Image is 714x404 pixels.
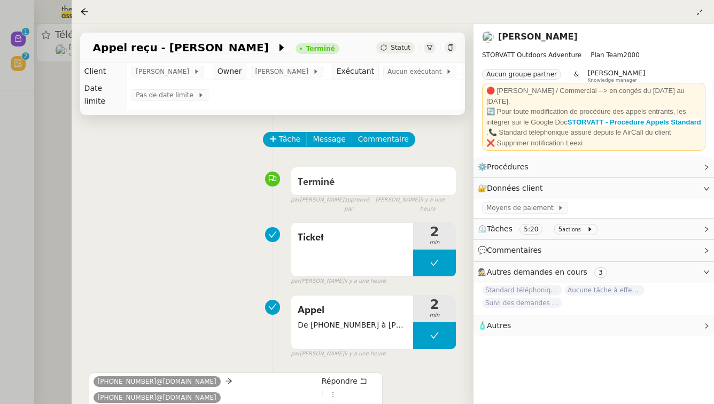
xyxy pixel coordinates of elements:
span: par [291,349,300,359]
div: .📞 Standard téléphonique assuré depuis le AirCall du client [486,127,701,138]
button: Message [306,132,352,147]
span: Standard téléphonique - octobre 2025 [482,285,562,296]
span: ⏲️ [478,224,602,233]
span: Plan Team [591,51,623,59]
img: users%2FRcIDm4Xn1TPHYwgLThSv8RQYtaM2%2Favatar%2F95761f7a-40c3-4bb5-878d-fe785e6f95b2 [482,31,494,43]
small: [PERSON_NAME] [291,349,386,359]
span: 🕵️ [478,268,611,276]
small: actions [562,227,581,232]
div: 🔐Données client [474,178,714,199]
span: Aucun exécutant [387,66,446,77]
span: il y a une heure [344,277,386,286]
div: 🔄 Pour toute modification de procédure des appels entrants, les intégrer sur le Google Doc [486,106,701,127]
span: 2 [413,298,456,311]
span: 🔐 [478,182,547,195]
span: [PERSON_NAME] [136,66,193,77]
small: [PERSON_NAME] [291,277,386,286]
a: [PERSON_NAME] [498,32,578,42]
span: Autres [487,321,511,330]
div: ❌ Supprimer notification Leexi [486,138,701,149]
button: Tâche [263,132,307,147]
div: 🔴 [PERSON_NAME] / Commercial --> en congés du [DATE] au [DATE]. [486,86,701,106]
small: [PERSON_NAME] [PERSON_NAME] [291,196,456,213]
span: 🧴 [478,321,511,330]
span: Tâches [487,224,513,233]
span: Moyens de paiement [486,203,557,213]
span: [PHONE_NUMBER]@[DOMAIN_NAME] [98,378,216,385]
span: 2000 [623,51,640,59]
span: Aucune tâche à effectuer [564,285,645,296]
span: Autres demandes en cours [487,268,587,276]
nz-tag: Aucun groupe partner [482,69,561,80]
span: Données client [487,184,543,192]
div: 🧴Autres [474,315,714,336]
span: 💬 [478,246,546,254]
span: Terminé [298,177,335,187]
span: [PHONE_NUMBER]@[DOMAIN_NAME] [98,394,216,401]
span: 2 [413,226,456,238]
button: Commentaire [352,132,415,147]
span: 5 [558,226,563,233]
td: Date limite [80,80,127,110]
div: 🕵️Autres demandes en cours 3 [474,262,714,283]
span: approuvé par [344,196,376,213]
span: Répondre [322,376,358,386]
span: Suivi des demandes / procédures en cours Storvatt - Client [PERSON_NAME] Jeandet [482,298,562,308]
span: Statut [391,44,410,51]
td: Client [80,63,127,80]
td: Exécutant [332,63,378,80]
span: Appel reçu - [PERSON_NAME] [93,42,276,53]
span: Tâche [279,133,301,145]
span: [PERSON_NAME] [255,66,312,77]
div: Terminé [306,45,335,52]
nz-tag: 3 [594,267,607,278]
td: Owner [213,63,246,80]
span: Appel [298,302,407,318]
nz-tag: 5:20 [519,224,542,235]
app-user-label: Knowledge manager [587,69,645,83]
span: il y a une heure [420,196,456,213]
span: Pas de date limite [136,90,197,100]
span: Procédures [487,162,529,171]
button: Répondre [318,375,371,387]
span: & [574,69,579,83]
span: De [PHONE_NUMBER] à [PHONE_NUMBER] [298,319,407,331]
span: par [291,196,300,213]
span: Knowledge manager [587,77,637,83]
span: par [291,277,300,286]
span: ⚙️ [478,161,533,173]
span: Message [313,133,345,145]
span: Ticket [298,230,407,246]
span: Commentaire [358,133,409,145]
span: [PERSON_NAME] [587,69,645,77]
span: STORVATT Outdoors Adventure [482,51,581,59]
span: min [413,238,456,247]
a: STORVATT - Procédure Appels Standard [568,118,701,126]
span: min [413,311,456,320]
span: il y a une heure [344,349,386,359]
span: Commentaires [487,246,541,254]
div: ⏲️Tâches 5:20 5actions [474,219,714,239]
div: 💬Commentaires [474,240,714,261]
div: ⚙️Procédures [474,157,714,177]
